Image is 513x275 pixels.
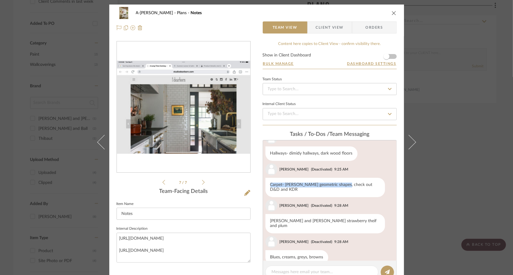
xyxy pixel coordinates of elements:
[335,167,348,172] div: 9:25 AM
[311,167,332,172] div: (Deactivated)
[265,200,277,212] img: user_avatar.png
[263,83,397,95] input: Type to Search…
[316,21,344,34] span: Client View
[263,108,397,120] input: Type to Search…
[117,227,148,230] label: Internal Description
[117,61,250,153] img: 360efe95-bbf8-4029-bfd7-ef074b0ad9f4_436x436.jpg
[117,203,134,206] label: Item Name
[177,11,191,15] span: Plans
[263,131,397,138] div: team Messaging
[311,239,332,245] div: (Deactivated)
[280,203,309,208] div: [PERSON_NAME]
[265,236,277,248] img: user_avatar.png
[391,10,397,16] button: close
[359,21,390,34] span: Orders
[117,42,250,173] div: 6
[191,11,202,15] span: Notes
[280,167,309,172] div: [PERSON_NAME]
[263,61,294,66] button: Bulk Manage
[347,61,397,66] button: Dashboard Settings
[265,146,357,161] div: Hallways- dimidy hallways, dark wood floors
[311,203,332,208] div: (Deactivated)
[117,188,251,195] div: Team-Facing Details
[265,178,385,197] div: Carpet- [PERSON_NAME] geometric shapes, check out D&D and KDR
[263,41,397,47] div: Content here copies to Client View - confirm visibility there.
[185,181,188,184] span: 7
[265,163,277,175] img: user_avatar.png
[138,25,143,30] img: Remove from project
[179,181,182,184] span: 7
[117,208,251,220] input: Enter Item Name
[136,11,177,15] span: A-[PERSON_NAME]
[335,239,348,245] div: 9:28 AM
[182,181,185,184] span: /
[265,214,385,233] div: [PERSON_NAME] and [PERSON_NAME] strawberry theif and plum
[290,132,329,137] span: Tasks / To-Dos /
[265,250,328,265] div: Blues, creams, greys, browns
[280,239,309,245] div: [PERSON_NAME]
[335,203,348,208] div: 9:28 AM
[117,7,131,19] img: e0b3d2d5-6538-45cb-b493-549fa636e486_48x40.jpg
[273,21,297,34] span: Team View
[263,103,296,106] div: Internal Client Status
[263,78,282,81] div: Team Status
